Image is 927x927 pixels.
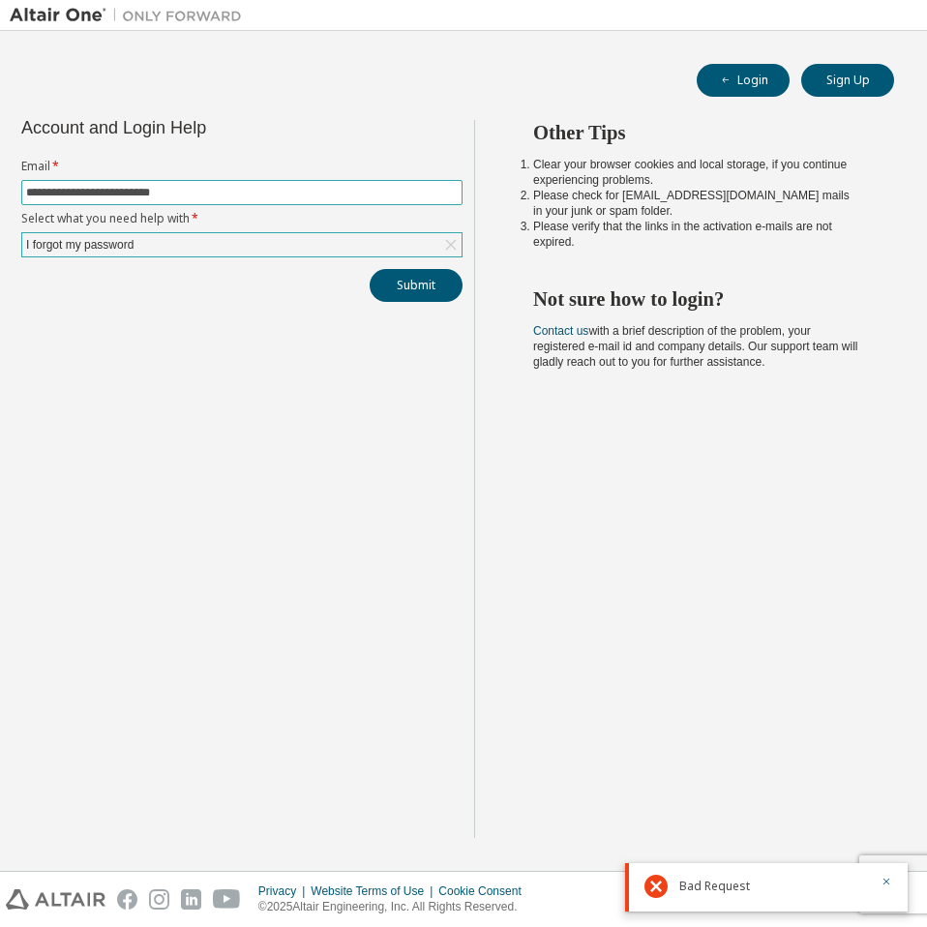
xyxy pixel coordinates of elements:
[311,883,438,899] div: Website Terms of Use
[258,883,311,899] div: Privacy
[533,120,859,145] h2: Other Tips
[258,899,533,915] p: © 2025 Altair Engineering, Inc. All Rights Reserved.
[438,883,532,899] div: Cookie Consent
[21,211,463,226] label: Select what you need help with
[533,286,859,312] h2: Not sure how to login?
[6,889,105,910] img: altair_logo.svg
[533,188,859,219] li: Please check for [EMAIL_ADDRESS][DOMAIN_NAME] mails in your junk or spam folder.
[533,324,588,338] a: Contact us
[533,324,857,369] span: with a brief description of the problem, your registered e-mail id and company details. Our suppo...
[117,889,137,910] img: facebook.svg
[533,219,859,250] li: Please verify that the links in the activation e-mails are not expired.
[181,889,201,910] img: linkedin.svg
[21,120,374,135] div: Account and Login Help
[10,6,252,25] img: Altair One
[213,889,241,910] img: youtube.svg
[533,157,859,188] li: Clear your browser cookies and local storage, if you continue experiencing problems.
[22,233,462,256] div: I forgot my password
[801,64,894,97] button: Sign Up
[23,234,136,255] div: I forgot my password
[149,889,169,910] img: instagram.svg
[697,64,790,97] button: Login
[679,879,750,894] span: Bad Request
[370,269,463,302] button: Submit
[21,159,463,174] label: Email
